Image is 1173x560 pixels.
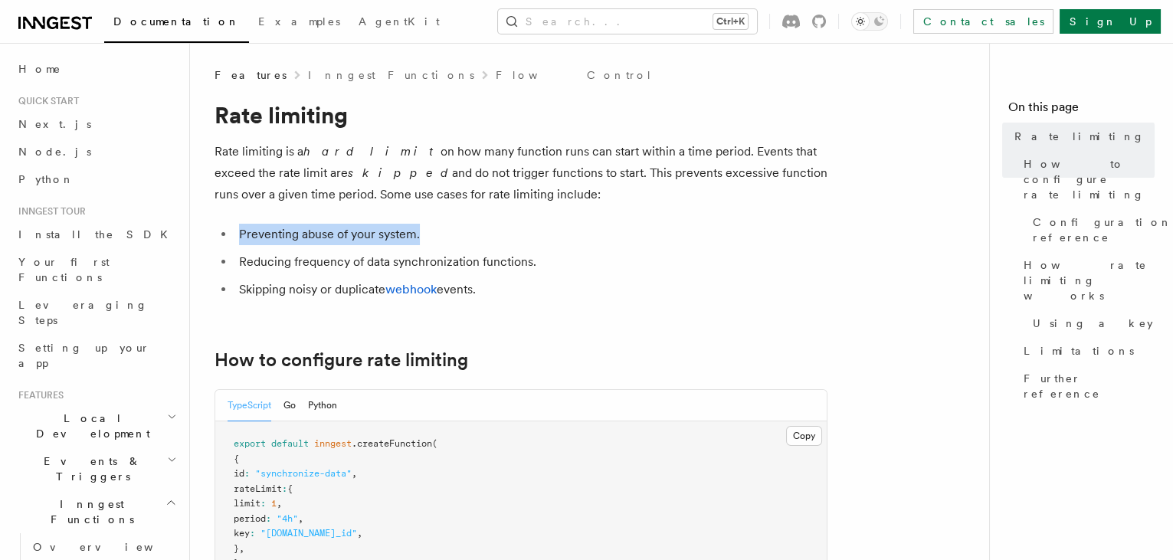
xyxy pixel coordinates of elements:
[1027,208,1155,251] a: Configuration reference
[18,256,110,283] span: Your first Functions
[215,101,827,129] h1: Rate limiting
[215,67,287,83] span: Features
[287,483,293,494] span: {
[786,426,822,446] button: Copy
[12,334,180,377] a: Setting up your app
[1017,365,1155,408] a: Further reference
[1008,98,1155,123] h4: On this page
[104,5,249,43] a: Documentation
[260,498,266,509] span: :
[713,14,748,29] kbd: Ctrl+K
[12,95,79,107] span: Quick start
[1017,337,1155,365] a: Limitations
[1017,251,1155,309] a: How rate limiting works
[1027,309,1155,337] a: Using a key
[249,5,349,41] a: Examples
[215,349,468,371] a: How to configure rate limiting
[385,282,437,296] a: webhook
[12,447,180,490] button: Events & Triggers
[349,5,449,41] a: AgentKit
[1017,150,1155,208] a: How to configure rate limiting
[12,490,180,533] button: Inngest Functions
[228,390,271,421] button: TypeScript
[432,438,437,449] span: (
[234,498,260,509] span: limit
[282,483,287,494] span: :
[348,165,452,180] em: skipped
[234,483,282,494] span: rateLimit
[1033,215,1172,245] span: Configuration reference
[234,513,266,524] span: period
[314,438,352,449] span: inngest
[234,279,827,300] li: Skipping noisy or duplicate events.
[277,513,298,524] span: "4h"
[234,468,244,479] span: id
[18,299,148,326] span: Leveraging Steps
[12,205,86,218] span: Inngest tour
[12,389,64,401] span: Features
[12,404,180,447] button: Local Development
[239,543,244,554] span: ,
[1008,123,1155,150] a: Rate limiting
[234,224,827,245] li: Preventing abuse of your system.
[498,9,757,34] button: Search...Ctrl+K
[258,15,340,28] span: Examples
[1060,9,1161,34] a: Sign Up
[234,528,250,539] span: key
[260,528,357,539] span: "[DOMAIN_NAME]_id"
[234,438,266,449] span: export
[18,61,61,77] span: Home
[1024,343,1134,359] span: Limitations
[913,9,1053,34] a: Contact sales
[851,12,888,31] button: Toggle dark mode
[12,411,167,441] span: Local Development
[18,146,91,158] span: Node.js
[271,498,277,509] span: 1
[250,528,255,539] span: :
[271,438,309,449] span: default
[12,165,180,193] a: Python
[352,468,357,479] span: ,
[18,173,74,185] span: Python
[255,468,352,479] span: "synchronize-data"
[308,67,474,83] a: Inngest Functions
[18,118,91,130] span: Next.js
[496,67,653,83] a: Flow Control
[215,141,827,205] p: Rate limiting is a on how many function runs can start within a time period. Events that exceed t...
[234,251,827,273] li: Reducing frequency of data synchronization functions.
[1014,129,1145,144] span: Rate limiting
[298,513,303,524] span: ,
[1024,257,1155,303] span: How rate limiting works
[303,144,441,159] em: hard limit
[1024,371,1155,401] span: Further reference
[234,454,239,464] span: {
[18,228,177,241] span: Install the SDK
[266,513,271,524] span: :
[12,496,165,527] span: Inngest Functions
[234,543,239,554] span: }
[12,454,167,484] span: Events & Triggers
[33,541,191,553] span: Overview
[12,291,180,334] a: Leveraging Steps
[359,15,440,28] span: AgentKit
[357,528,362,539] span: ,
[18,342,150,369] span: Setting up your app
[1033,316,1153,331] span: Using a key
[12,110,180,138] a: Next.js
[352,438,432,449] span: .createFunction
[1024,156,1155,202] span: How to configure rate limiting
[308,390,337,421] button: Python
[283,390,296,421] button: Go
[244,468,250,479] span: :
[12,248,180,291] a: Your first Functions
[12,55,180,83] a: Home
[12,221,180,248] a: Install the SDK
[277,498,282,509] span: ,
[12,138,180,165] a: Node.js
[113,15,240,28] span: Documentation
